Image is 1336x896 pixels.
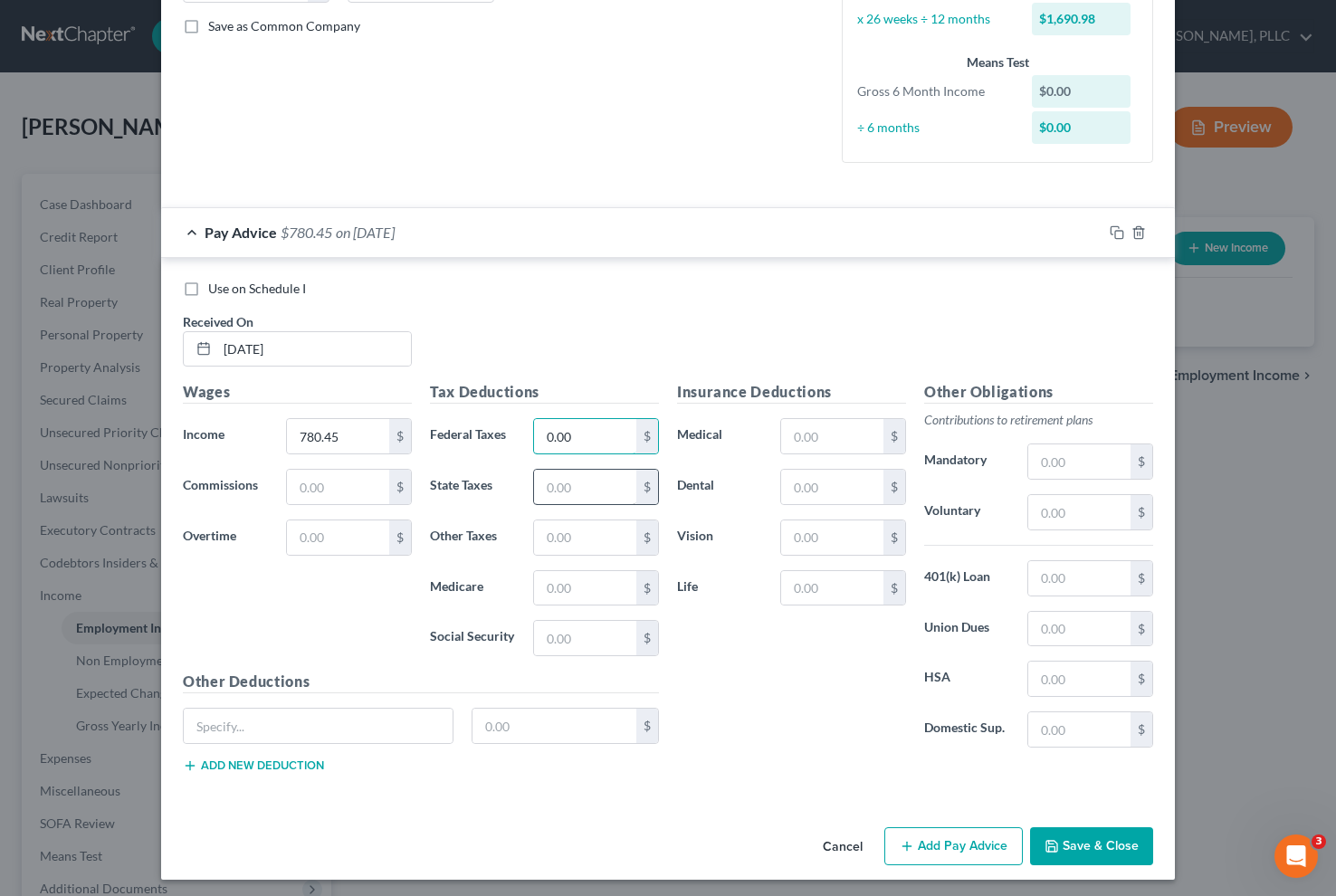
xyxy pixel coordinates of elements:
[884,827,1023,865] button: Add Pay Advice
[421,418,524,454] label: Federal Taxes
[636,419,658,453] div: $
[534,470,636,504] input: 0.00
[781,419,883,453] input: 0.00
[848,119,1023,137] div: ÷ 6 months
[848,82,1023,100] div: Gross 6 Month Income
[183,314,253,329] span: Received On
[781,571,883,605] input: 0.00
[915,611,1018,647] label: Union Dues
[857,53,1138,71] div: Means Test
[183,426,224,442] span: Income
[534,419,636,453] input: 0.00
[636,520,658,555] div: $
[1032,75,1131,108] div: $0.00
[1131,662,1152,696] div: $
[421,469,524,505] label: State Taxes
[1028,444,1131,479] input: 0.00
[915,560,1018,596] label: 401(k) Loan
[915,443,1018,480] label: Mandatory
[389,419,411,453] div: $
[183,671,659,693] h5: Other Deductions
[184,709,453,743] input: Specify...
[183,381,412,404] h5: Wages
[389,520,411,555] div: $
[1131,495,1152,529] div: $
[421,570,524,606] label: Medicare
[421,519,524,556] label: Other Taxes
[1028,662,1131,696] input: 0.00
[287,470,389,504] input: 0.00
[636,571,658,605] div: $
[1030,827,1153,865] button: Save & Close
[636,621,658,655] div: $
[915,711,1018,748] label: Domestic Sup.
[668,519,771,556] label: Vision
[883,419,905,453] div: $
[1028,612,1131,646] input: 0.00
[208,18,360,33] span: Save as Common Company
[183,758,324,773] button: Add new deduction
[389,470,411,504] div: $
[174,469,277,505] label: Commissions
[217,332,411,367] input: MM/DD/YYYY
[421,620,524,656] label: Social Security
[883,470,905,504] div: $
[636,709,658,743] div: $
[668,570,771,606] label: Life
[668,418,771,454] label: Medical
[781,520,883,555] input: 0.00
[336,224,395,241] span: on [DATE]
[430,381,659,404] h5: Tax Deductions
[1028,495,1131,529] input: 0.00
[174,519,277,556] label: Overtime
[281,224,332,241] span: $780.45
[1312,834,1326,849] span: 3
[636,470,658,504] div: $
[1028,712,1131,747] input: 0.00
[808,829,877,865] button: Cancel
[883,571,905,605] div: $
[1032,111,1131,144] div: $0.00
[472,709,637,743] input: 0.00
[915,661,1018,697] label: HSA
[1131,561,1152,596] div: $
[883,520,905,555] div: $
[534,621,636,655] input: 0.00
[534,571,636,605] input: 0.00
[1274,834,1318,878] iframe: Intercom live chat
[205,224,277,241] span: Pay Advice
[781,470,883,504] input: 0.00
[287,419,389,453] input: 0.00
[1131,444,1152,479] div: $
[924,411,1153,429] p: Contributions to retirement plans
[1131,712,1152,747] div: $
[1028,561,1131,596] input: 0.00
[915,494,1018,530] label: Voluntary
[1131,612,1152,646] div: $
[287,520,389,555] input: 0.00
[1032,3,1131,35] div: $1,690.98
[534,520,636,555] input: 0.00
[208,281,306,296] span: Use on Schedule I
[848,10,1023,28] div: x 26 weeks ÷ 12 months
[668,469,771,505] label: Dental
[677,381,906,404] h5: Insurance Deductions
[924,381,1153,404] h5: Other Obligations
